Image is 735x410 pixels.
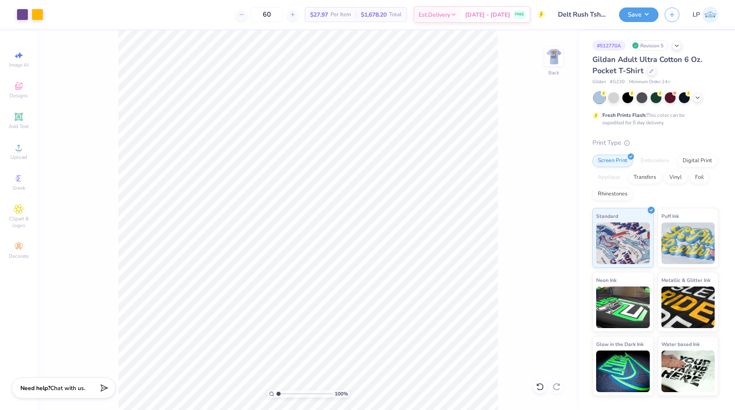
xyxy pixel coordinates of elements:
img: Water based Ink [661,351,715,392]
span: Gildan [592,79,606,86]
input: Untitled Design [552,6,613,23]
img: Neon Ink [596,287,650,328]
img: Glow in the Dark Ink [596,351,650,392]
input: – – [251,7,283,22]
span: Greek [12,185,25,191]
strong: Need help? [20,384,50,392]
div: Transfers [628,171,661,184]
a: LP [693,7,718,23]
span: Minimum Order: 24 + [629,79,671,86]
span: Chat with us. [50,384,85,392]
span: Est. Delivery [419,10,450,19]
img: Metallic & Glitter Ink [661,287,715,328]
img: Lauren Pevec [702,7,718,23]
span: Clipart & logos [4,215,33,229]
div: Embroidery [635,155,675,167]
div: Digital Print [677,155,718,167]
span: Image AI [9,62,29,68]
span: Glow in the Dark Ink [596,340,644,348]
span: Metallic & Glitter Ink [661,276,710,284]
img: Back [545,48,562,65]
img: Puff Ink [661,222,715,264]
span: Water based Ink [661,340,700,348]
img: Standard [596,222,650,264]
div: Foil [690,171,709,184]
span: 100 % [335,390,348,398]
span: $1,678.20 [361,10,387,19]
span: Gildan Adult Ultra Cotton 6 Oz. Pocket T-Shirt [592,54,702,76]
span: Upload [10,154,27,161]
span: Add Text [9,123,29,130]
div: Revision 5 [630,40,668,51]
span: $27.97 [310,10,328,19]
div: # 512770A [592,40,626,51]
div: Applique [592,171,626,184]
span: Designs [10,92,28,99]
span: Decorate [9,253,29,259]
span: Per Item [331,10,351,19]
div: Print Type [592,138,718,148]
span: # G230 [610,79,625,86]
div: Back [548,69,559,77]
span: Neon Ink [596,276,617,284]
span: FREE [515,12,524,17]
span: Puff Ink [661,212,679,220]
div: Screen Print [592,155,633,167]
span: Standard [596,212,618,220]
div: This color can be expedited for 5 day delivery. [602,111,705,126]
span: LP [693,10,700,20]
span: [DATE] - [DATE] [465,10,510,19]
div: Vinyl [664,171,687,184]
span: Total [389,10,402,19]
button: Save [619,7,659,22]
div: Rhinestones [592,188,633,200]
strong: Fresh Prints Flash: [602,112,646,119]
